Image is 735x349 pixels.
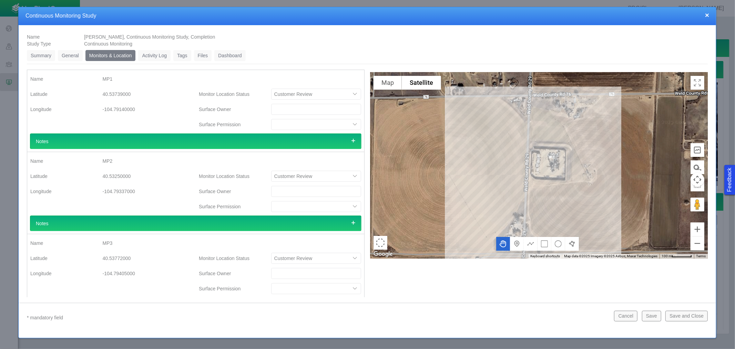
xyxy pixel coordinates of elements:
[402,76,441,90] button: Show satellite imagery
[193,170,266,182] label: Monitor Location Status
[103,73,193,85] div: MP1
[103,170,193,182] div: 40.53250000
[25,185,97,198] label: Longitude
[85,50,136,61] a: Monitors & Location
[642,311,661,321] button: Save
[691,178,704,191] button: Measure
[193,252,266,265] label: Monitor Location Status
[551,237,565,251] button: Draw a circle
[510,237,524,251] button: Add a marker
[665,311,708,321] button: Save and Close
[691,76,704,90] button: Toggle Fullscreen in browser window
[374,76,402,90] button: Show street map
[193,103,266,116] label: Surface Owner
[691,173,704,187] button: Map camera controls
[173,50,191,61] a: Tags
[691,237,704,250] button: Zoom out
[84,34,215,40] span: [PERSON_NAME], Continuous Monitoring Study, Completion
[27,50,55,61] a: Summary
[84,41,132,47] span: Continuous Monitoring
[691,222,704,236] button: Zoom in
[530,254,560,259] button: Keyboard shortcuts
[25,170,97,182] label: Latitude
[193,185,266,198] label: Surface Owner
[103,185,193,198] div: -104.79337000
[138,50,171,61] a: Activity Log
[565,237,579,251] button: Draw a polygon
[524,237,538,251] button: Draw a multipoint line
[25,155,97,167] label: Name
[58,50,83,61] a: General
[214,50,246,61] a: Dashboard
[103,155,193,167] div: MP2
[27,34,40,40] span: Name
[193,282,266,295] label: Surface Permission
[193,200,266,213] label: Surface Permission
[30,216,361,231] div: Notes
[696,254,706,258] a: Terms (opens in new tab)
[193,118,266,131] label: Surface Permission
[691,143,704,157] button: Elevation
[372,250,395,259] img: Google
[691,160,704,174] button: Measure
[372,250,395,259] a: Open this area in Google Maps (opens a new window)
[103,103,193,116] div: -104.79140000
[691,198,704,211] button: Drag Pegman onto the map to open Street View
[25,267,97,280] label: Longitude
[103,252,193,265] div: 40.53772000
[25,252,97,265] label: Latitude
[193,88,266,100] label: Monitor Location Status
[564,254,657,258] span: Map data ©2025 Imagery ©2025 Airbus, Maxar Technologies
[30,133,361,149] div: Notes
[194,50,212,61] a: Files
[103,88,193,100] div: 40.53739000
[25,237,97,249] label: Name
[27,313,609,322] p: * mandatory field
[662,254,672,258] span: 100 m
[660,254,694,259] button: Map Scale: 100 m per 55 pixels
[705,11,709,19] button: close
[25,103,97,116] label: Longitude
[25,73,97,85] label: Name
[27,41,51,47] span: Study Type
[103,267,193,280] div: -104.79405000
[496,237,510,251] button: Move the map
[538,237,551,251] button: Draw a rectangle
[25,12,709,20] h4: Continuous Monitoring Study
[614,311,637,321] button: Cancel
[103,237,193,249] div: MP3
[25,88,97,100] label: Latitude
[374,236,387,250] button: Select area
[193,267,266,280] label: Surface Owner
